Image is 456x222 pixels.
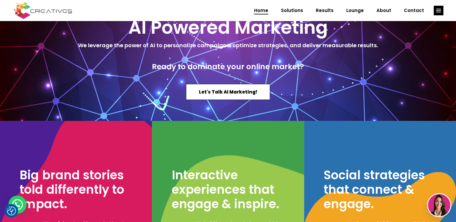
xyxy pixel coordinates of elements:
a: Results [310,3,340,18]
a: About [370,3,398,18]
img: Creatives|Home [7,206,16,215]
a: link [434,6,443,15]
h2: AI Powered Marketing [6,17,450,38]
h3: Interactive experiences that engage & inspire. [172,168,288,211]
div: WhatsApp contact [8,196,27,214]
span: Home [254,3,268,18]
a: Contact [398,3,430,18]
span: Results [316,3,334,18]
span: Let's Talk AI Marketing! [199,89,257,95]
button: Consent Preferences [7,206,16,215]
span: About [376,3,391,18]
a: Let's Talk AI Marketing! [186,84,270,100]
h5: We leverage the power of AI to personalize campaigns, optimize strategies, and deliver measurable... [6,41,450,50]
span: Solutions [281,3,303,18]
h4: Ready to dominate your online market? [6,62,450,71]
img: agent [428,194,450,216]
span: Contact [404,3,424,18]
a: Lounge [340,3,370,18]
h3: Big brand stories told differently to impact. [20,168,135,211]
a: Solutions [275,3,310,18]
span: Lounge [346,3,364,18]
a: Home [248,3,275,18]
img: Creatives [13,1,74,20]
h3: Social strategies that connect & engage. [324,168,439,211]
